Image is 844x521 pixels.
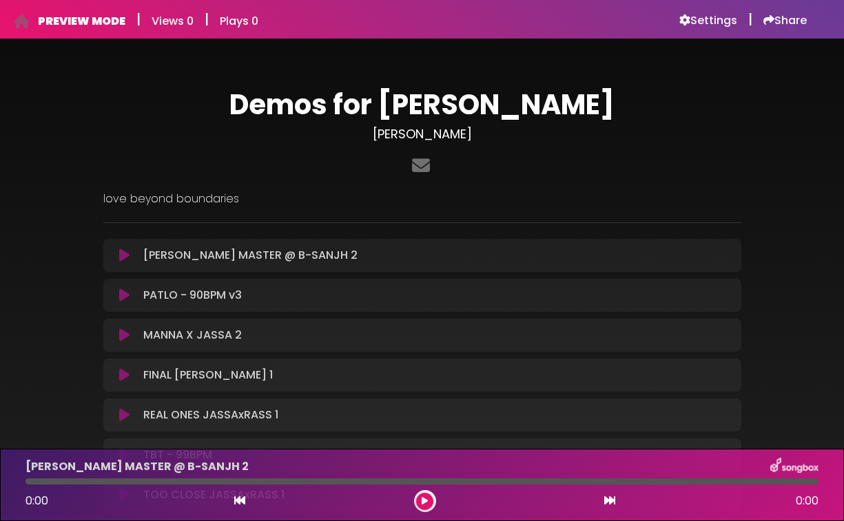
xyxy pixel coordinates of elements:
h5: | [748,11,752,28]
img: songbox-logo-white.png [770,458,819,476]
h6: Views 0 [152,14,194,28]
p: FINAL [PERSON_NAME] 1 [143,367,273,383]
a: Settings [679,14,737,28]
p: [PERSON_NAME] MASTER @ B-SANJH 2 [25,458,249,475]
p: MANNA X JASSA 2 [143,327,242,343]
h5: | [136,11,141,28]
h5: | [205,11,209,28]
p: PATLO - 90BPM v3 [143,287,242,304]
span: 0:00 [796,493,819,509]
p: love beyond boundaries [103,191,741,207]
p: TBT - 99BPM [143,447,212,463]
span: 0:00 [25,493,48,509]
a: Share [763,14,807,28]
h6: PREVIEW MODE [38,14,125,28]
h6: Plays 0 [220,14,258,28]
h1: Demos for [PERSON_NAME] [103,88,741,121]
p: [PERSON_NAME] MASTER @ B-SANJH 2 [143,247,358,264]
p: REAL ONES JASSAxRASS 1 [143,407,278,423]
h3: [PERSON_NAME] [103,127,741,142]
